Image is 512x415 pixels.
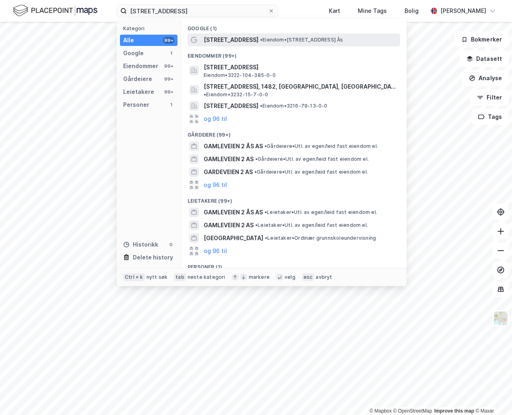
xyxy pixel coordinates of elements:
div: velg [285,274,295,280]
button: Tags [471,109,509,125]
div: Eiendommer (99+) [181,46,407,61]
button: Bokmerker [454,31,509,48]
span: Gårdeiere • Utl. av egen/leid fast eiendom el. [254,169,368,175]
span: • [265,235,267,241]
span: • [255,222,258,228]
span: Leietaker • Utl. av egen/leid fast eiendom el. [264,209,377,216]
div: 99+ [163,76,174,82]
span: Gårdeiere • Utl. av egen/leid fast eiendom el. [255,156,369,162]
span: GAMLEVEIEN 2 ÅS AS [204,141,263,151]
input: Søk på adresse, matrikkel, gårdeiere, leietakere eller personer [127,5,268,17]
div: Leietakere [123,87,154,97]
img: Z [493,311,508,326]
div: 1 [168,102,174,108]
span: • [264,209,267,215]
button: og 96 til [204,114,227,124]
button: Datasett [460,51,509,67]
span: • [264,143,267,149]
span: Gårdeiere • Utl. av egen/leid fast eiendom el. [264,143,378,149]
div: Kategori [123,25,178,31]
div: Ctrl + k [123,273,145,281]
div: Delete history [133,253,173,262]
div: Mine Tags [358,6,387,16]
button: Filter [470,89,509,106]
span: [STREET_ADDRESS] [204,35,258,45]
div: Eiendommer [123,61,158,71]
a: OpenStreetMap [393,408,432,414]
span: • [260,103,262,109]
iframe: Chat Widget [472,376,512,415]
span: GAMLEVEIEN 2 ÅS AS [204,207,263,217]
div: neste kategori [188,274,225,280]
div: Kart [329,6,340,16]
div: 99+ [163,89,174,95]
span: [STREET_ADDRESS] [204,62,397,72]
div: [PERSON_NAME] [440,6,486,16]
div: tab [174,273,186,281]
div: markere [249,274,270,280]
div: 0 [168,241,174,248]
div: nytt søk [147,274,168,280]
img: logo.f888ab2527a4732fd821a326f86c7f29.svg [13,4,97,18]
a: Mapbox [370,408,392,414]
span: [STREET_ADDRESS] [204,101,258,111]
button: Analyse [462,70,509,86]
span: [GEOGRAPHIC_DATA] [204,233,263,243]
span: Eiendom • 3232-15-7-0-0 [204,91,268,98]
div: 99+ [163,37,174,44]
div: esc [302,273,314,281]
div: Gårdeiere [123,74,152,84]
div: Historikk [123,240,158,249]
span: Leietaker • Ordinær grunnskoleundervisning [265,235,376,241]
a: Improve this map [434,408,474,414]
div: Alle [123,35,134,45]
span: Leietaker • Utl. av egen/leid fast eiendom el. [255,222,368,228]
div: Leietakere (99+) [181,191,407,206]
div: 99+ [163,63,174,69]
span: • [255,156,258,162]
span: GARDEVEIEN 2 AS [204,167,253,177]
span: [STREET_ADDRESS], 1482, [GEOGRAPHIC_DATA], [GEOGRAPHIC_DATA] [204,82,397,91]
div: Google [123,48,144,58]
span: GAMLEVEIEN 2 AS [204,154,254,164]
span: Eiendom • 3222-104-385-0-0 [204,72,276,79]
button: og 96 til [204,180,227,190]
div: Personer (1) [181,257,407,272]
span: • [204,91,206,98]
span: GAMLEVEIEN 2 AS [204,220,254,230]
span: • [254,169,257,175]
div: Google (1) [181,19,407,33]
span: • [260,37,262,43]
button: og 96 til [204,246,227,256]
span: Eiendom • 3216-79-13-0-0 [260,103,328,109]
div: Kontrollprogram for chat [472,376,512,415]
div: avbryt [316,274,332,280]
span: Eiendom • [STREET_ADDRESS] Ås [260,37,343,43]
div: Bolig [405,6,419,16]
div: Personer [123,100,149,110]
div: 1 [168,50,174,56]
div: Gårdeiere (99+) [181,125,407,140]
